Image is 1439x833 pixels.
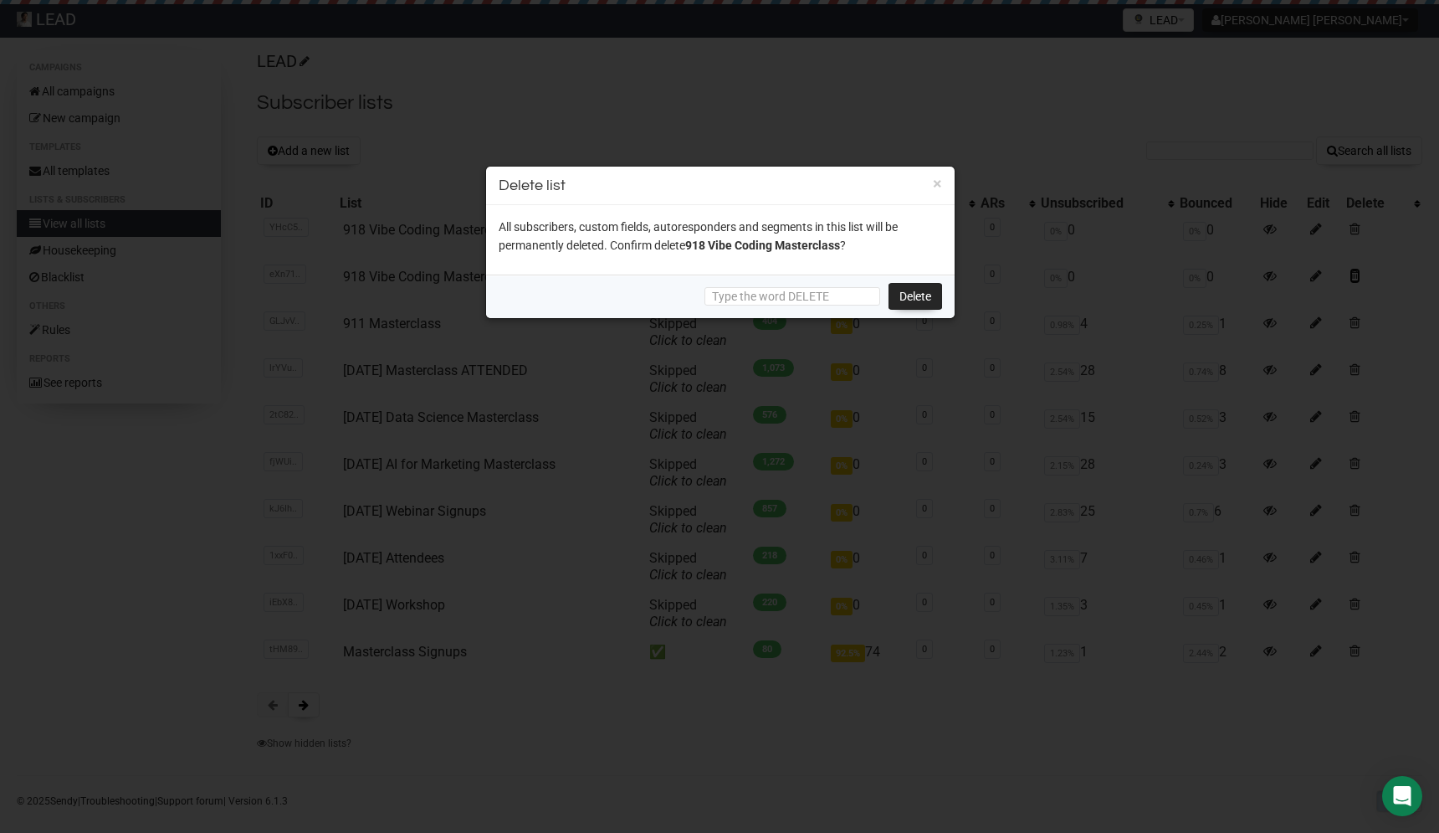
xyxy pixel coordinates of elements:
input: Type the word DELETE [704,287,880,306]
p: All subscribers, custom fields, autoresponders and segments in this list will be permanently dele... [499,218,942,255]
div: Open Intercom Messenger [1382,776,1422,816]
a: Delete [888,283,942,310]
button: × [933,176,942,191]
h3: Delete list [499,174,942,197]
span: 918 Vibe Coding Masterclass [685,239,840,252]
